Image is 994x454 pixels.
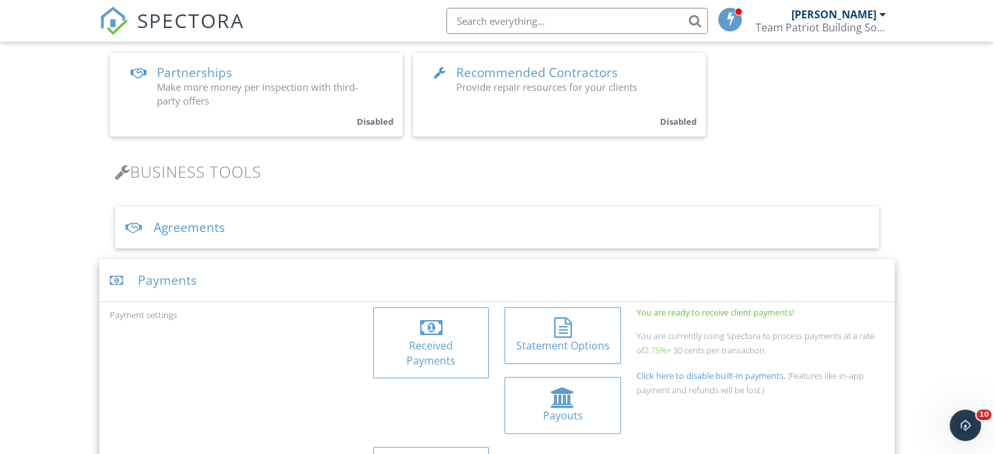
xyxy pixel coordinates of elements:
[157,64,232,81] span: Partnerships
[157,80,358,107] span: Make more money per inspection with third-party offers
[110,53,403,137] a: Partnerships Make more money per inspection with third-party offers Disabled
[99,7,128,35] img: The Best Home Inspection Software - Spectora
[384,338,478,368] div: Received Payments
[637,330,874,356] span: You are currently using Spectora to process payments at a rate of + 30 cents per transaction.
[755,21,886,34] div: Team Patriot Building Solutions
[515,408,610,423] div: Payouts
[637,370,786,381] span: Click here to disable built-in payments.
[791,8,876,21] div: [PERSON_NAME]
[950,410,981,441] iframe: Intercom live chat
[357,116,393,127] small: Disabled
[637,307,884,317] div: You are ready to receive client payments!
[115,163,879,180] h3: Business Tools
[505,377,620,434] a: Payouts
[137,7,244,34] span: SPECTORA
[515,338,610,353] div: Statement Options
[99,259,895,302] div: Payments
[456,64,618,81] span: Recommended Contractors
[446,8,708,34] input: Search everything...
[373,307,489,378] a: Received Payments
[644,344,667,356] span: 2.75%
[115,206,879,249] div: Agreements
[413,53,706,137] a: Recommended Contractors Provide repair resources for your clients Disabled
[99,18,244,45] a: SPECTORA
[976,410,991,420] span: 10
[660,116,697,127] small: Disabled
[456,80,637,93] span: Provide repair resources for your clients
[110,309,177,321] label: Payment settings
